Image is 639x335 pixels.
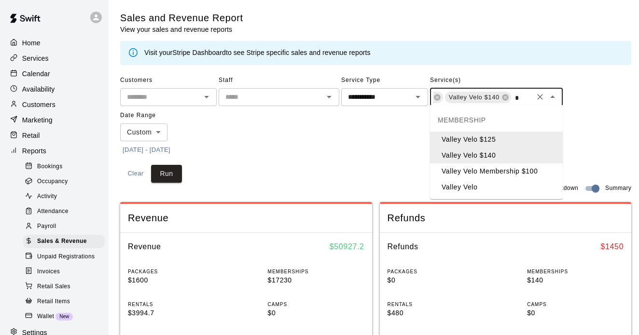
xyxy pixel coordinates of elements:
[56,314,73,319] span: New
[23,235,105,248] div: Sales & Revenue
[8,113,101,127] a: Marketing
[23,280,105,294] div: Retail Sales
[23,189,109,204] a: Activity
[37,237,87,246] span: Sales & Revenue
[23,249,109,264] a: Unpaid Registrations
[22,131,40,140] p: Retail
[37,162,63,172] span: Bookings
[23,174,109,189] a: Occupancy
[322,90,336,104] button: Open
[527,301,624,308] p: CAMPS
[8,144,101,158] a: Reports
[23,190,105,203] div: Activity
[128,308,224,318] p: $3994.7
[23,159,109,174] a: Bookings
[600,241,624,253] h6: $ 1450
[23,219,109,234] a: Payroll
[23,295,105,308] div: Retail Items
[23,294,109,309] a: Retail Items
[430,163,563,179] li: Valley Velo Membership $100
[120,143,173,158] button: [DATE] - [DATE]
[527,308,624,318] p: $0
[23,250,105,264] div: Unpaid Registrations
[430,132,563,147] li: Valley Velo $125
[330,241,364,253] h6: $ 50927.2
[527,268,624,275] p: MEMBERSHIPS
[23,310,105,323] div: WalletNew
[128,275,224,285] p: $1600
[23,279,109,294] a: Retail Sales
[22,146,46,156] p: Reports
[268,275,364,285] p: $17230
[388,275,484,285] p: $0
[37,222,56,231] span: Payroll
[546,90,559,104] button: Close
[23,205,105,218] div: Attendance
[430,108,563,132] div: MEMBERSHIP
[23,309,109,324] a: WalletNew
[200,90,213,104] button: Open
[8,67,101,81] a: Calendar
[388,241,418,253] h6: Refunds
[128,241,161,253] h6: Revenue
[37,207,69,216] span: Attendance
[411,90,425,104] button: Open
[533,90,547,104] button: Clear
[23,204,109,219] a: Attendance
[120,12,243,25] h5: Sales and Revenue Report
[22,84,55,94] p: Availability
[128,268,224,275] p: PACKAGES
[8,36,101,50] a: Home
[8,128,101,143] a: Retail
[37,312,54,322] span: Wallet
[37,267,60,277] span: Invoices
[8,51,101,66] a: Services
[37,192,57,201] span: Activity
[151,165,182,183] button: Run
[430,73,563,88] span: Service(s)
[172,49,226,56] a: Stripe Dashboard
[120,123,167,141] div: Custom
[23,234,109,249] a: Sales & Revenue
[22,69,50,79] p: Calendar
[388,308,484,318] p: $480
[23,160,105,174] div: Bookings
[430,147,563,163] li: Valley Velo $140
[527,275,624,285] p: $140
[37,177,68,187] span: Occupancy
[120,108,205,123] span: Date Range
[22,54,49,63] p: Services
[388,268,484,275] p: PACKAGES
[22,115,53,125] p: Marketing
[37,297,70,307] span: Retail Items
[23,265,105,279] div: Invoices
[120,73,217,88] span: Customers
[268,268,364,275] p: MEMBERSHIPS
[445,92,511,103] div: Valley Velo $140
[341,73,428,88] span: Service Type
[37,252,95,262] span: Unpaid Registrations
[128,301,224,308] p: RENTALS
[23,220,105,233] div: Payroll
[8,97,101,112] a: Customers
[8,82,101,96] a: Availability
[219,73,339,88] span: Staff
[22,100,56,109] p: Customers
[120,25,243,34] p: View your sales and revenue reports
[268,301,364,308] p: CAMPS
[23,175,105,188] div: Occupancy
[388,301,484,308] p: RENTALS
[144,48,371,58] div: Visit your to see Stripe specific sales and revenue reports
[37,282,70,292] span: Retail Sales
[445,93,503,102] span: Valley Velo $140
[268,308,364,318] p: $0
[23,264,109,279] a: Invoices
